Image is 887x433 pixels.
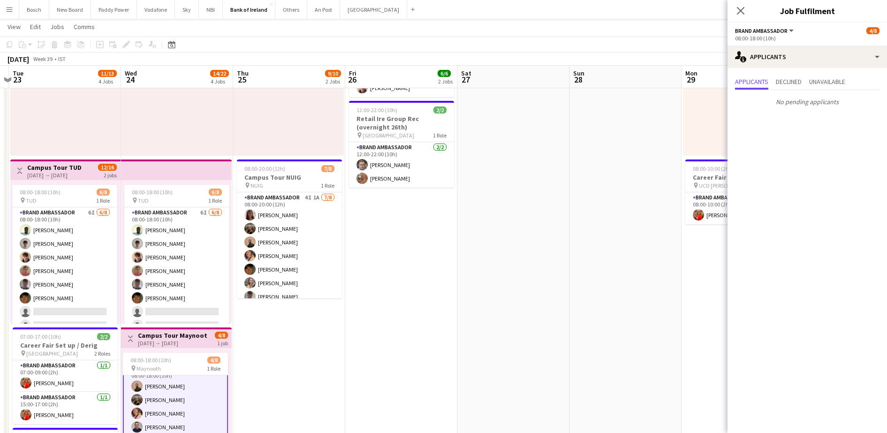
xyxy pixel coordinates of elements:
[735,78,768,85] span: Applicants
[735,27,795,34] button: Brand Ambassador
[8,23,21,31] span: View
[70,21,99,33] a: Comms
[175,0,199,19] button: Sky
[809,78,845,85] span: Unavailable
[137,0,175,19] button: Vodafone
[30,23,41,31] span: Edit
[735,27,788,34] span: Brand Ambassador
[728,5,887,17] h3: Job Fulfilment
[199,0,223,19] button: NBI
[735,35,879,42] div: 08:00-18:00 (10h)
[866,27,879,34] span: 4/8
[223,0,275,19] button: Bank of Ireland
[26,21,45,33] a: Edit
[19,0,49,19] button: Bosch
[46,21,68,33] a: Jobs
[728,94,887,110] p: No pending applicants
[275,0,307,19] button: Others
[58,55,66,62] div: IST
[340,0,407,19] button: [GEOGRAPHIC_DATA]
[74,23,95,31] span: Comms
[4,21,24,33] a: View
[8,54,29,64] div: [DATE]
[50,23,64,31] span: Jobs
[307,0,340,19] button: An Post
[728,46,887,68] div: Applicants
[49,0,91,19] button: New Board
[91,0,137,19] button: Paddy Power
[776,78,802,85] span: Declined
